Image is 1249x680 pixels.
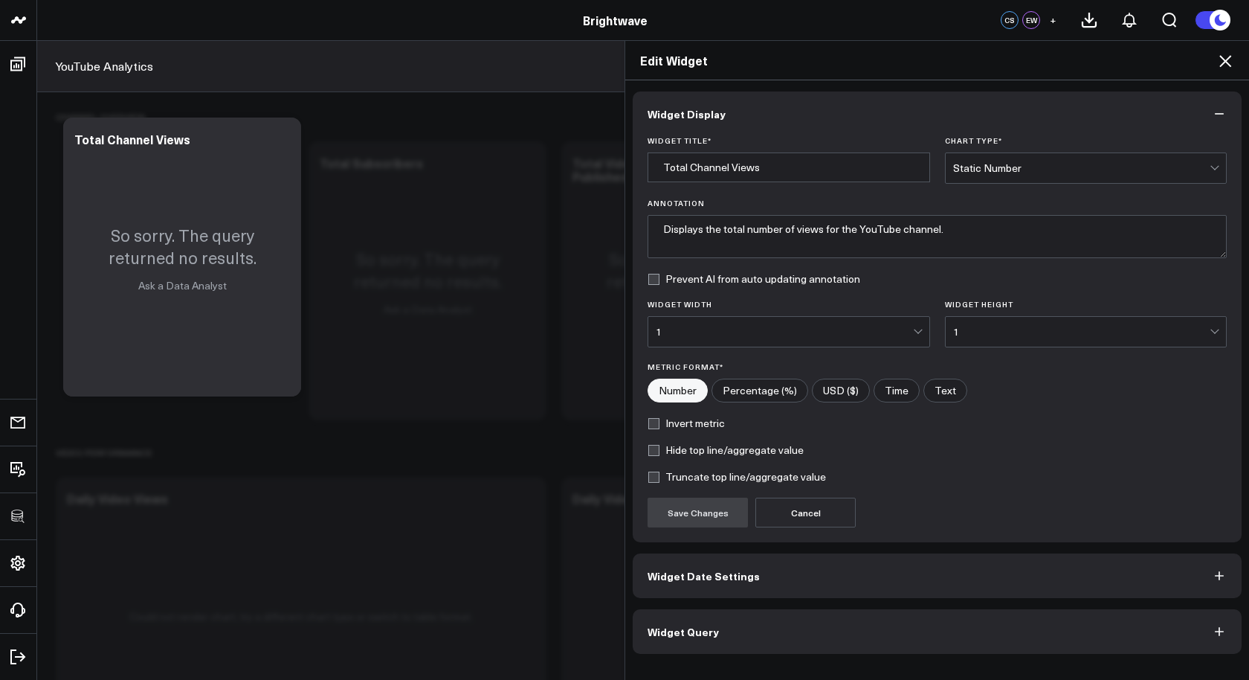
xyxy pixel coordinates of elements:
button: Save Changes [648,498,748,527]
label: Number [648,379,708,402]
input: Enter your widget title [648,153,930,182]
button: Cancel [755,498,856,527]
label: Annotation [648,199,1227,208]
h2: Edit Widget [640,52,1234,68]
label: Hide top line/aggregate value [648,444,804,456]
div: CS [1001,11,1019,29]
label: Text [923,379,967,402]
label: Percentage (%) [711,379,808,402]
span: Widget Display [648,108,726,120]
button: Widget Date Settings [633,554,1242,598]
button: Widget Display [633,92,1242,136]
div: 1 [953,326,1210,338]
div: EW [1022,11,1040,29]
span: Widget Date Settings [648,570,760,582]
span: + [1050,15,1056,25]
label: Time [874,379,920,402]
button: Widget Query [633,609,1242,654]
span: Widget Query [648,626,719,638]
div: Static Number [953,162,1210,174]
a: Brightwave [583,12,648,28]
label: Invert metric [648,417,725,429]
label: Widget Title * [648,136,930,145]
label: Truncate top line/aggregate value [648,471,826,483]
label: Widget Width [648,300,930,309]
label: Widget Height [945,300,1227,309]
label: USD ($) [812,379,870,402]
textarea: Displays the total number of views for the YouTube channel. [648,215,1227,258]
label: Chart Type * [945,136,1227,145]
label: Prevent AI from auto updating annotation [648,273,860,285]
div: 1 [656,326,913,338]
label: Metric Format* [648,362,1227,371]
button: + [1044,11,1062,29]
